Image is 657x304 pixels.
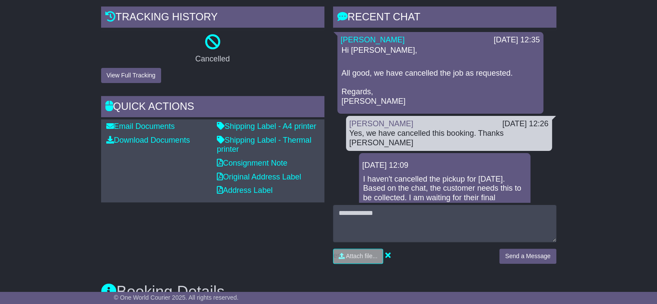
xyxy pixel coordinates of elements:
[362,161,527,170] div: [DATE] 12:09
[106,136,190,144] a: Download Documents
[101,68,161,83] button: View Full Tracking
[502,119,549,129] div: [DATE] 12:26
[101,6,324,30] div: Tracking history
[101,54,324,64] p: Cancelled
[217,136,311,154] a: Shipping Label - Thermal printer
[349,129,549,147] div: Yes, we have cancelled this booking. Thanks [PERSON_NAME]
[217,186,273,195] a: Address Label
[342,59,539,106] p: All good, we have cancelled the job as requested. Regards, [PERSON_NAME]
[494,35,540,45] div: [DATE] 12:35
[114,294,239,301] span: © One World Courier 2025. All rights reserved.
[341,35,405,44] a: [PERSON_NAME]
[101,283,556,301] h3: Booking Details
[217,173,301,181] a: Original Address Label
[342,46,539,55] p: Hi [PERSON_NAME],
[217,159,287,167] a: Consignment Note
[349,119,413,128] a: [PERSON_NAME]
[363,175,526,231] p: I haven't cancelled the pickup for [DATE]. Based on the chat, the customer needs this to be colle...
[217,122,316,131] a: Shipping Label - A4 printer
[106,122,175,131] a: Email Documents
[101,96,324,119] div: Quick Actions
[499,249,556,264] button: Send a Message
[333,6,556,30] div: RECENT CHAT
